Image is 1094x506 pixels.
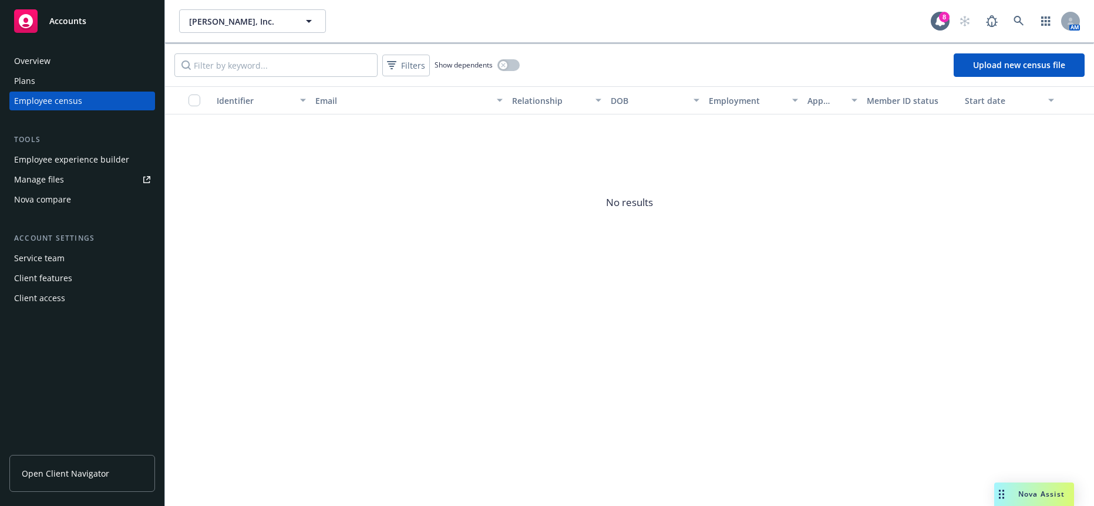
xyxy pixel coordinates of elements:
button: Nova Assist [994,483,1074,506]
div: Nova compare [14,190,71,209]
div: Start date [965,95,1041,107]
div: Drag to move [994,483,1009,506]
div: Relationship [512,95,588,107]
div: Plans [14,72,35,90]
a: Manage files [9,170,155,189]
a: Client features [9,269,155,288]
div: App status [807,95,844,107]
div: Employee census [14,92,82,110]
a: Employee experience builder [9,150,155,169]
a: Accounts [9,5,155,38]
a: Report a Bug [980,9,1004,33]
a: Employee census [9,92,155,110]
a: Start snowing [953,9,977,33]
span: [PERSON_NAME], Inc. [189,15,291,28]
div: Employee experience builder [14,150,129,169]
div: Employment [709,95,785,107]
a: Service team [9,249,155,268]
button: Employment [704,86,803,114]
div: Client access [14,289,65,308]
div: Manage files [14,170,64,189]
button: DOB [606,86,705,114]
span: Accounts [49,16,86,26]
button: Relationship [507,86,606,114]
button: App status [803,86,862,114]
a: Switch app [1034,9,1058,33]
input: Filter by keyword... [174,53,378,77]
div: Overview [14,52,51,70]
div: Email [315,95,490,107]
div: Client features [14,269,72,288]
button: Start date [960,86,1059,114]
div: Service team [14,249,65,268]
a: Plans [9,72,155,90]
button: Filters [382,55,430,76]
span: No results [165,114,1094,291]
button: Email [311,86,507,114]
a: Search [1007,9,1031,33]
div: Member ID status [867,95,956,107]
a: Client access [9,289,155,308]
div: Identifier [217,95,293,107]
span: Filters [401,59,425,72]
button: Identifier [212,86,311,114]
div: 8 [939,12,950,22]
a: Upload new census file [954,53,1085,77]
div: Account settings [9,232,155,244]
button: Member ID status [862,86,961,114]
span: Nova Assist [1018,489,1065,499]
button: [PERSON_NAME], Inc. [179,9,326,33]
a: Overview [9,52,155,70]
span: Open Client Navigator [22,467,109,480]
div: DOB [611,95,687,107]
div: Tools [9,134,155,146]
a: Nova compare [9,190,155,209]
span: Filters [385,57,427,74]
input: Select all [188,95,200,106]
span: Show dependents [435,60,493,70]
